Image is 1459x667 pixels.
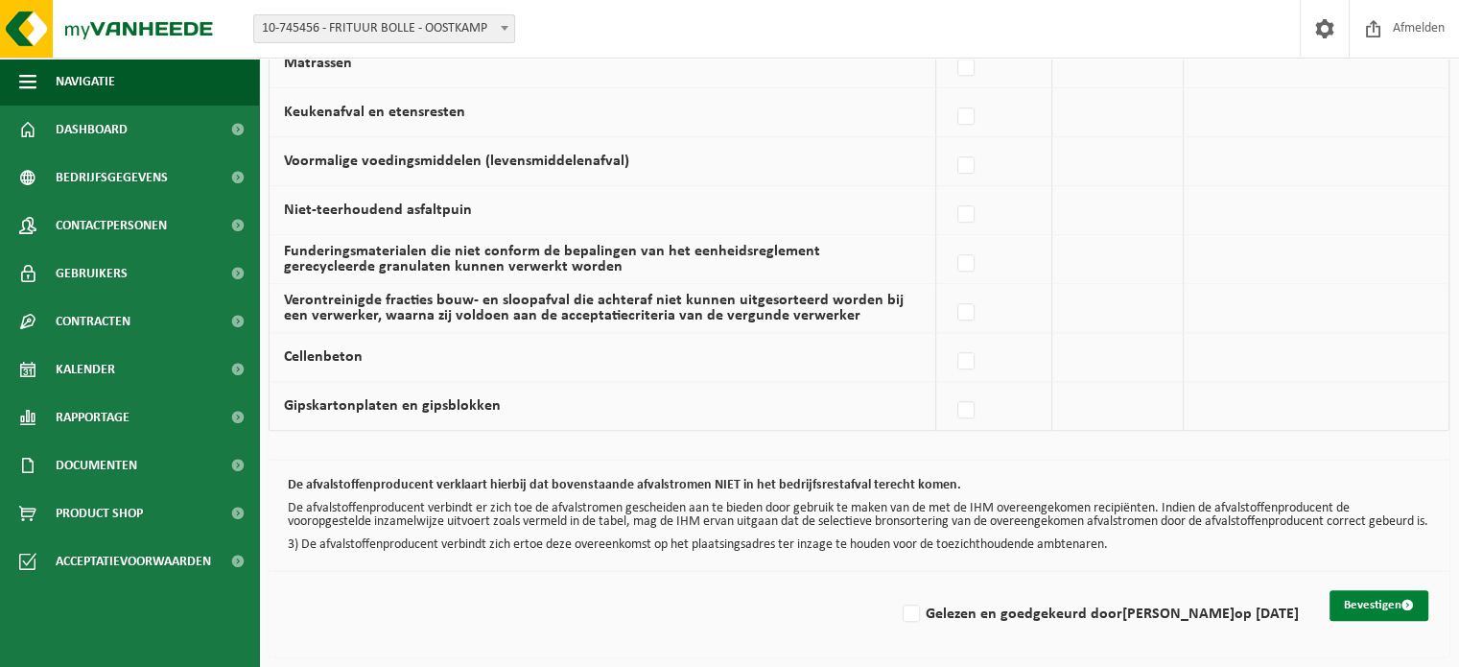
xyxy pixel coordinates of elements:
[899,600,1299,629] label: Gelezen en goedgekeurd door op [DATE]
[254,15,514,42] span: 10-745456 - FRITUUR BOLLE - OOSTKAMP
[284,202,472,218] label: Niet-teerhoudend asfaltpuin
[56,58,115,106] span: Navigatie
[288,502,1430,529] p: De afvalstoffenproducent verbindt er zich toe de afvalstromen gescheiden aan te bieden door gebru...
[56,441,137,489] span: Documenten
[1330,590,1428,621] button: Bevestigen
[284,105,465,120] label: Keukenafval en etensresten
[284,293,904,323] label: Verontreinigde fracties bouw- en sloopafval die achteraf niet kunnen uitgesorteerd worden bij een...
[284,154,629,169] label: Voormalige voedingsmiddelen (levensmiddelenafval)
[56,106,128,154] span: Dashboard
[56,393,129,441] span: Rapportage
[56,250,128,298] span: Gebruikers
[288,478,961,492] b: De afvalstoffenproducent verklaart hierbij dat bovenstaande afvalstromen NIET in het bedrijfsrest...
[1122,607,1235,622] strong: [PERSON_NAME]
[56,345,115,393] span: Kalender
[284,349,363,365] label: Cellenbeton
[288,538,1430,552] p: 3) De afvalstoffenproducent verbindt zich ertoe deze overeenkomst op het plaatsingsadres ter inza...
[56,489,143,537] span: Product Shop
[284,398,501,414] label: Gipskartonplaten en gipsblokken
[56,298,130,345] span: Contracten
[56,537,211,585] span: Acceptatievoorwaarden
[56,154,168,202] span: Bedrijfsgegevens
[284,244,820,274] label: Funderingsmaterialen die niet conform de bepalingen van het eenheidsreglement gerecycleerde granu...
[253,14,515,43] span: 10-745456 - FRITUUR BOLLE - OOSTKAMP
[56,202,167,250] span: Contactpersonen
[284,56,352,71] label: Matrassen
